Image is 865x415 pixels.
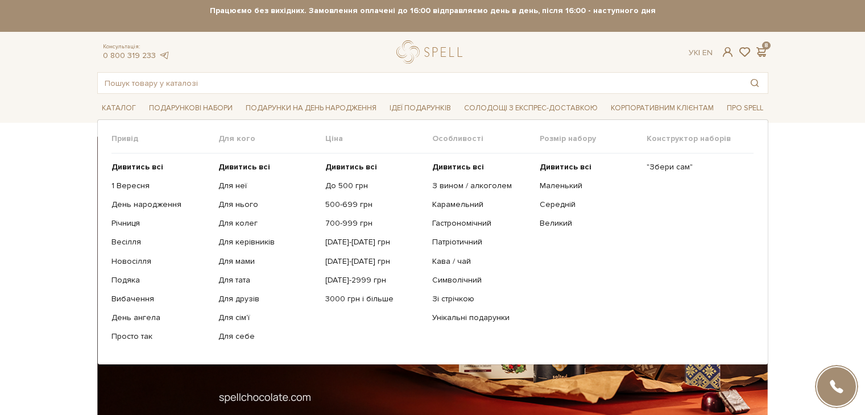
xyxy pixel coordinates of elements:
[218,275,317,285] a: Для тата
[103,51,156,60] a: 0 800 319 233
[325,200,424,210] a: 500-699 грн
[432,256,531,267] a: Кава / чай
[111,162,210,172] a: Дивитись всі
[647,134,754,144] span: Конструктор наборів
[111,162,163,172] b: Дивитись всі
[111,237,210,247] a: Весілля
[722,99,768,117] span: Про Spell
[198,6,668,16] strong: Працюємо без вихідних. Замовлення оплачені до 16:00 відправляємо день в день, після 16:00 - насту...
[432,294,531,304] a: Зі стрічкою
[218,331,317,342] a: Для себе
[111,134,218,144] span: Привід
[432,162,531,172] a: Дивитись всі
[540,200,638,210] a: Середній
[432,200,531,210] a: Карамельний
[111,331,210,342] a: Просто так
[218,237,317,247] a: Для керівників
[540,162,638,172] a: Дивитись всі
[432,237,531,247] a: Патріотичний
[111,275,210,285] a: Подяка
[540,181,638,191] a: Маленький
[144,99,237,117] span: Подарункові набори
[98,73,742,93] input: Пошук товару у каталозі
[218,181,317,191] a: Для неї
[325,218,424,229] a: 700-999 грн
[111,218,210,229] a: Річниця
[218,294,317,304] a: Для друзів
[432,162,484,172] b: Дивитись всі
[218,218,317,229] a: Для колег
[385,99,456,117] span: Ідеї подарунків
[97,119,768,364] div: Каталог
[432,134,539,144] span: Особливості
[159,51,170,60] a: telegram
[698,48,700,57] span: |
[97,99,140,117] span: Каталог
[325,275,424,285] a: [DATE]-2999 грн
[460,98,602,118] a: Солодощі з експрес-доставкою
[111,181,210,191] a: 1 Вересня
[111,200,210,210] a: День народження
[325,237,424,247] a: [DATE]-[DATE] грн
[111,313,210,323] a: День ангела
[702,48,713,57] a: En
[103,43,170,51] span: Консультація:
[218,162,317,172] a: Дивитись всі
[325,256,424,267] a: [DATE]-[DATE] грн
[111,294,210,304] a: Вибачення
[540,134,647,144] span: Розмір набору
[218,256,317,267] a: Для мами
[396,40,467,64] a: logo
[432,313,531,323] a: Унікальні подарунки
[218,200,317,210] a: Для нього
[432,218,531,229] a: Гастрономічний
[432,275,531,285] a: Символічний
[111,256,210,267] a: Новосілля
[742,73,768,93] button: Пошук товару у каталозі
[325,294,424,304] a: 3000 грн і більше
[241,99,381,117] span: Подарунки на День народження
[218,134,325,144] span: Для кого
[432,181,531,191] a: З вином / алкоголем
[689,48,713,58] div: Ук
[325,181,424,191] a: До 500 грн
[540,218,638,229] a: Великий
[606,98,718,118] a: Корпоративним клієнтам
[325,134,432,144] span: Ціна
[218,313,317,323] a: Для сім'ї
[325,162,424,172] a: Дивитись всі
[647,162,745,172] a: "Збери сам"
[218,162,270,172] b: Дивитись всі
[325,162,377,172] b: Дивитись всі
[540,162,591,172] b: Дивитись всі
